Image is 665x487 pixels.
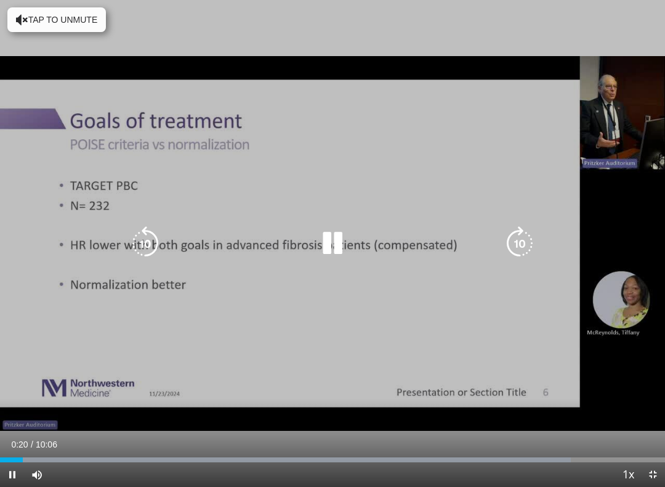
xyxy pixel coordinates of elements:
[36,440,57,449] span: 10:06
[25,462,49,487] button: Mute
[11,440,28,449] span: 0:20
[640,462,665,487] button: Exit Fullscreen
[31,440,33,449] span: /
[7,7,106,32] button: Tap to unmute
[616,462,640,487] button: Playback Rate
